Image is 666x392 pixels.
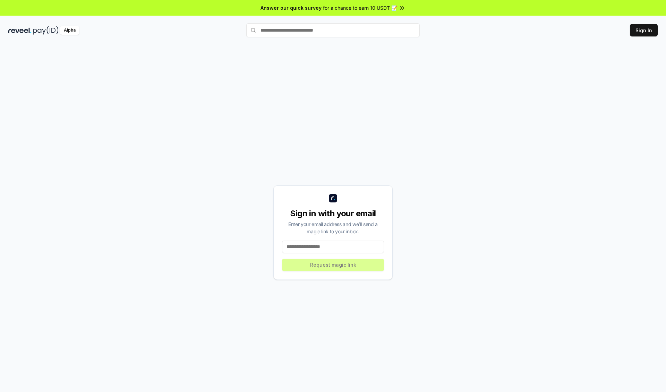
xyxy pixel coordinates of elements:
img: pay_id [33,26,59,35]
div: Sign in with your email [282,208,384,219]
span: for a chance to earn 10 USDT 📝 [323,4,397,11]
div: Enter your email address and we’ll send a magic link to your inbox. [282,220,384,235]
img: logo_small [329,194,337,202]
span: Answer our quick survey [261,4,322,11]
img: reveel_dark [8,26,32,35]
button: Sign In [630,24,658,36]
div: Alpha [60,26,79,35]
